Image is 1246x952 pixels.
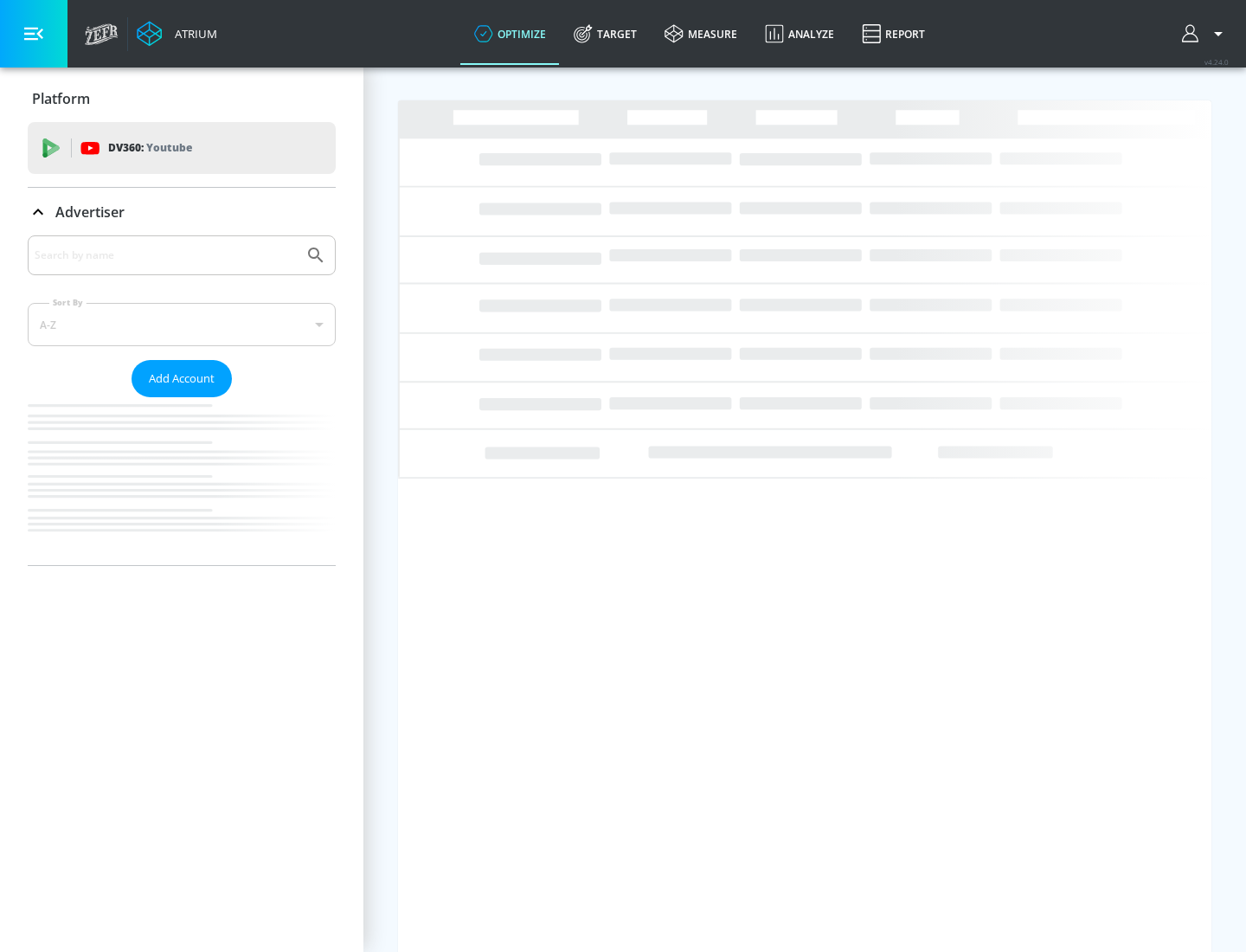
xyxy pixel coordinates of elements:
[28,397,336,565] nav: list of Advertiser
[149,369,215,389] span: Add Account
[35,244,297,267] input: Search by name
[132,360,232,397] button: Add Account
[32,89,90,108] p: Platform
[137,21,217,47] a: Atrium
[1204,57,1229,67] span: v 4.24.0
[55,203,125,222] p: Advertiser
[28,188,336,236] div: Advertiser
[460,3,560,65] a: optimize
[49,297,87,308] label: Sort By
[560,3,651,65] a: Target
[28,122,336,174] div: DV360: Youtube
[28,235,336,565] div: Advertiser
[28,74,336,123] div: Platform
[146,138,192,157] p: Youtube
[168,26,217,42] div: Atrium
[108,138,192,158] p: DV360:
[848,3,939,65] a: Report
[651,3,751,65] a: measure
[751,3,848,65] a: Analyze
[28,303,336,346] div: A-Z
